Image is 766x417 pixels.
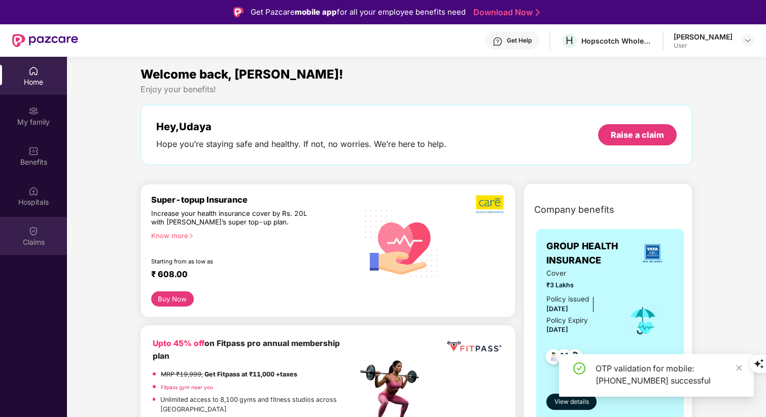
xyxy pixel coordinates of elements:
[153,338,340,360] b: on Fitpass pro annual membership plan
[596,362,742,387] div: OTP validation for mobile: [PHONE_NUMBER] successful
[28,66,39,76] img: svg+xml;base64,PHN2ZyBpZD0iSG9tZSIgeG1sbnM9Imh0dHA6Ly93d3cudzMub3JnLzIwMDAvc3ZnIiB3aWR0aD0iMjAiIG...
[552,346,577,371] img: svg+xml;base64,PHN2ZyB4bWxucz0iaHR0cDovL3d3dy53My5vcmcvMjAwMC9zdmciIHdpZHRoPSI0OC45MTUiIGhlaWdodD...
[611,129,664,140] div: Raise a claim
[141,67,343,82] span: Welcome back, [PERSON_NAME]!
[546,280,613,290] span: ₹3 Lakhs
[534,203,614,217] span: Company benefits
[581,36,652,46] div: Hopscotch Wholesale Trading Private Limited
[153,338,204,348] b: Upto 45% off
[28,146,39,156] img: svg+xml;base64,PHN2ZyBpZD0iQmVuZWZpdHMiIHhtbG5zPSJodHRwOi8vd3d3LnczLm9yZy8yMDAwL3N2ZyIgd2lkdGg9Ij...
[141,84,692,95] div: Enjoy your benefits!
[546,268,613,279] span: Cover
[151,291,194,307] button: Buy Now
[744,36,752,45] img: svg+xml;base64,PHN2ZyBpZD0iRHJvcGRvd24tMzJ4MzIiIHhtbG5zPSJodHRwOi8vd3d3LnczLm9yZy8yMDAwL3N2ZyIgd2...
[358,198,446,288] img: svg+xml;base64,PHN2ZyB4bWxucz0iaHR0cDovL3d3dy53My5vcmcvMjAwMC9zdmciIHhtbG5zOnhsaW5rPSJodHRwOi8vd3...
[233,7,243,17] img: Logo
[28,106,39,116] img: svg+xml;base64,PHN2ZyB3aWR0aD0iMjAiIGhlaWdodD0iMjAiIHZpZXdCb3g9IjAgMCAyMCAyMCIgZmlsbD0ibm9uZSIgeG...
[563,346,587,371] img: svg+xml;base64,PHN2ZyB4bWxucz0iaHR0cDovL3d3dy53My5vcmcvMjAwMC9zdmciIHdpZHRoPSI0OC45NDMiIGhlaWdodD...
[151,269,347,281] div: ₹ 608.00
[546,239,632,268] span: GROUP HEALTH INSURANCE
[204,370,297,378] strong: Get Fitpass at ₹11,000 +taxes
[161,384,213,390] a: Fitpass gym near you
[160,395,357,414] p: Unlimited access to 8,100 gyms and fitness studios across [GEOGRAPHIC_DATA]
[554,397,589,407] span: View details
[546,394,597,410] button: View details
[507,36,532,45] div: Get Help
[476,195,505,214] img: b5dec4f62d2307b9de63beb79f102df3.png
[493,36,503,47] img: svg+xml;base64,PHN2ZyBpZD0iSGVscC0zMngzMiIgeG1sbnM9Imh0dHA6Ly93d3cudzMub3JnLzIwMDAvc3ZnIiB3aWR0aD...
[736,364,743,371] span: close
[546,315,588,326] div: Policy Expiry
[295,7,337,17] strong: mobile app
[639,240,666,267] img: insurerLogo
[28,186,39,196] img: svg+xml;base64,PHN2ZyBpZD0iSG9zcGl0YWxzIiB4bWxucz0iaHR0cDovL3d3dy53My5vcmcvMjAwMC9zdmciIHdpZHRoPS...
[536,7,540,18] img: Stroke
[12,34,78,47] img: New Pazcare Logo
[151,209,314,227] div: Increase your health insurance cover by Rs. 20L with [PERSON_NAME]’s super top-up plan.
[541,346,566,371] img: svg+xml;base64,PHN2ZyB4bWxucz0iaHR0cDovL3d3dy53My5vcmcvMjAwMC9zdmciIHdpZHRoPSI0OC45NDMiIGhlaWdodD...
[566,34,573,47] span: H
[151,258,315,265] div: Starting from as low as
[188,233,194,239] span: right
[626,304,659,337] img: icon
[674,42,733,50] div: User
[151,195,358,205] div: Super-topup Insurance
[674,32,733,42] div: [PERSON_NAME]
[445,337,503,356] img: fppp.png
[156,139,446,149] div: Hope you’re staying safe and healthy. If not, no worries. We’re here to help.
[251,6,466,18] div: Get Pazcare for all your employee benefits need
[161,370,203,378] del: MRP ₹19,999,
[546,326,568,333] span: [DATE]
[156,121,446,133] div: Hey, Udaya
[151,232,352,239] div: Know more
[573,362,585,374] span: check-circle
[473,7,537,18] a: Download Now
[28,226,39,236] img: svg+xml;base64,PHN2ZyBpZD0iQ2xhaW0iIHhtbG5zPSJodHRwOi8vd3d3LnczLm9yZy8yMDAwL3N2ZyIgd2lkdGg9IjIwIi...
[546,294,589,305] div: Policy issued
[546,305,568,313] span: [DATE]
